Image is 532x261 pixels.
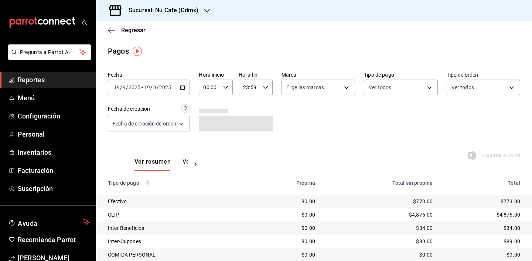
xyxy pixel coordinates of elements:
input: ---- [128,84,141,90]
label: Marca [282,72,355,77]
span: Elige las marcas [286,84,324,91]
button: Ver pagos [183,158,210,171]
div: $34.00 [444,224,520,232]
span: Recomienda Parrot [18,235,90,245]
span: / [126,84,128,90]
div: $0.00 [258,198,315,205]
span: Suscripción [18,184,90,194]
span: Inventarios [18,147,90,157]
span: / [150,84,153,90]
div: $0.00 [258,211,315,218]
input: -- [153,84,157,90]
span: Ayuda [18,218,80,227]
a: Pregunta a Parrot AI [5,54,91,61]
span: Personal [18,129,90,139]
div: $0.00 [258,224,315,232]
input: -- [122,84,126,90]
div: Total [444,180,520,186]
div: $4,876.00 [327,211,433,218]
input: -- [113,84,120,90]
label: Fecha [108,72,190,77]
span: - [141,84,143,90]
input: ---- [159,84,171,90]
button: Ver resumen [134,158,171,171]
span: Fecha de creación de orden [113,120,176,127]
div: Tipo de pago [108,180,246,186]
div: navigation tabs [134,158,188,171]
button: Pregunta a Parrot AI [8,44,91,60]
div: $0.00 [258,251,315,258]
div: $34.00 [327,224,433,232]
input: -- [144,84,150,90]
span: Pregunta a Parrot AI [20,48,79,56]
div: $4,876.00 [444,211,520,218]
label: Tipo de orden [447,72,520,77]
div: Propina [258,180,315,186]
span: Ver todos [451,84,474,91]
button: open_drawer_menu [81,19,87,25]
span: Reportes [18,75,90,85]
span: / [157,84,159,90]
div: $0.00 [327,251,433,258]
div: Inter Beneficios [108,224,246,232]
span: Configuración [18,111,90,121]
div: Inter-Cupones [108,238,246,245]
div: $89.00 [444,238,520,245]
img: Tooltip marker [133,47,142,56]
h3: Sucursal: Nu Cafe (Cdmx) [123,6,198,15]
div: Total sin propina [327,180,433,186]
div: Efectivo [108,198,246,205]
span: Regresar [121,27,146,34]
svg: Los pagos realizados con Pay y otras terminales son montos brutos. [145,180,150,185]
div: COMIDA PERSONAL [108,251,246,258]
label: Tipo de pago [364,72,437,77]
span: Menú [18,93,90,103]
div: $0.00 [444,251,520,258]
div: $773.00 [444,198,520,205]
span: Ver todos [369,84,391,91]
label: Hora inicio [199,72,233,77]
div: $773.00 [327,198,433,205]
div: $89.00 [327,238,433,245]
div: CLIP [108,211,246,218]
span: Facturación [18,165,90,175]
div: Pagos [108,46,129,57]
div: $0.00 [258,238,315,245]
label: Hora fin [239,72,273,77]
span: / [120,84,122,90]
div: Fecha de creación [108,105,150,113]
button: Regresar [108,27,146,34]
